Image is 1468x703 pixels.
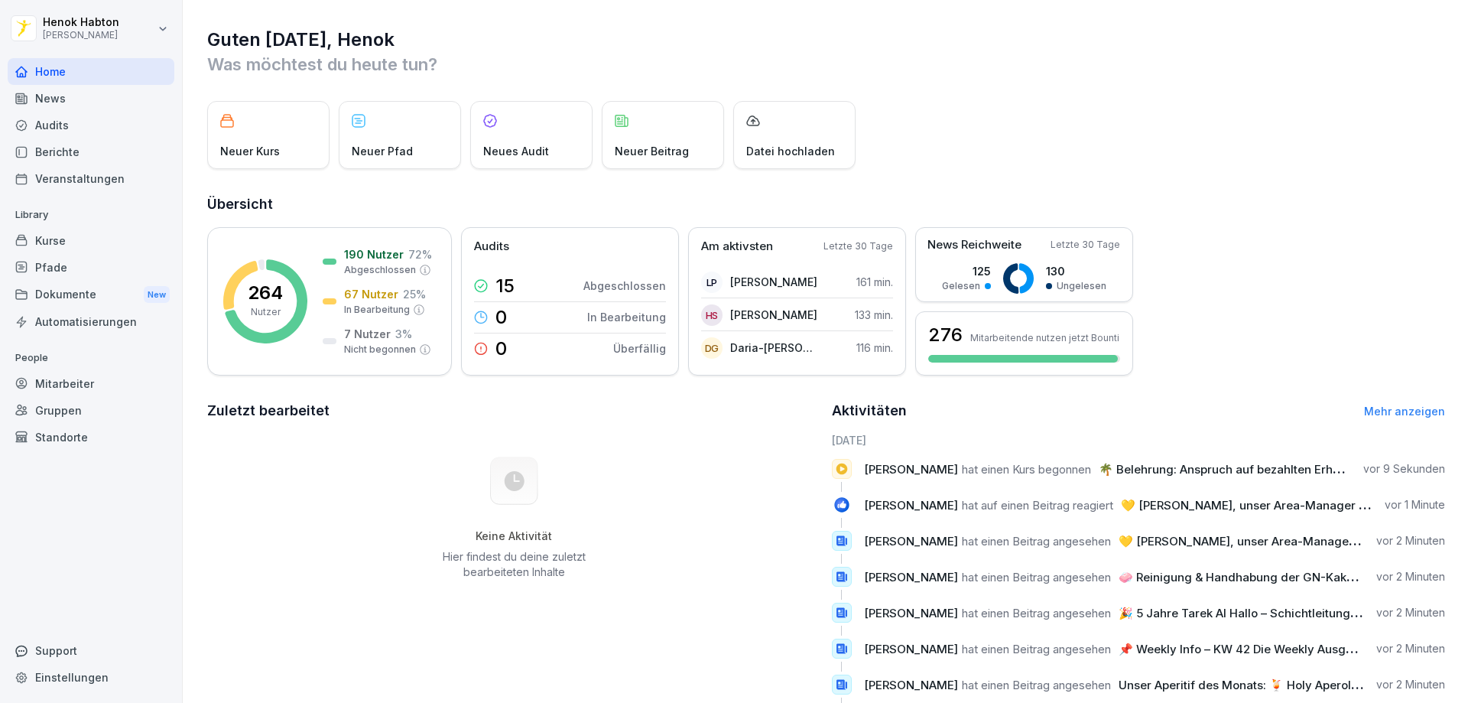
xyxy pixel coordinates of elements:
p: vor 2 Minuten [1376,605,1445,620]
h3: 276 [928,322,963,348]
h2: Aktivitäten [832,400,907,421]
p: [PERSON_NAME] [730,307,817,323]
p: Letzte 30 Tage [1051,238,1120,252]
div: Support [8,637,174,664]
p: [PERSON_NAME] [730,274,817,290]
p: 0 [495,340,507,358]
h2: Zuletzt bearbeitet [207,400,821,421]
p: 67 Nutzer [344,286,398,302]
p: Neues Audit [483,143,549,159]
p: 133 min. [855,307,893,323]
p: Daria-[PERSON_NAME] [730,340,818,356]
p: vor 2 Minuten [1376,677,1445,692]
a: Home [8,58,174,85]
p: In Bearbeitung [587,309,666,325]
div: New [144,286,170,304]
span: hat einen Beitrag angesehen [962,678,1111,692]
p: 190 Nutzer [344,246,404,262]
div: Dokumente [8,281,174,309]
p: Überfällig [613,340,666,356]
p: 161 min. [856,274,893,290]
a: DokumenteNew [8,281,174,309]
a: Mehr anzeigen [1364,405,1445,418]
span: [PERSON_NAME] [864,498,958,513]
a: Audits [8,112,174,138]
p: 72 % [408,246,432,262]
a: Gruppen [8,397,174,424]
p: Hier findest du deine zuletzt bearbeiteten Inhalte [437,549,591,580]
span: hat einen Beitrag angesehen [962,570,1111,584]
p: 3 % [395,326,412,342]
p: People [8,346,174,370]
p: [PERSON_NAME] [43,30,119,41]
span: hat einen Kurs begonnen [962,462,1091,477]
p: Ungelesen [1057,279,1106,293]
a: Mitarbeiter [8,370,174,397]
a: Automatisierungen [8,308,174,335]
p: News Reichweite [927,236,1021,254]
a: Einstellungen [8,664,174,691]
p: vor 2 Minuten [1376,641,1445,656]
p: Library [8,203,174,227]
span: [PERSON_NAME] [864,462,958,477]
p: Nutzer [251,305,281,319]
span: [PERSON_NAME] [864,534,958,548]
p: Am aktivsten [701,238,773,255]
p: Audits [474,238,509,255]
p: vor 2 Minuten [1376,533,1445,548]
p: Abgeschlossen [583,278,666,294]
span: hat auf einen Beitrag reagiert [962,498,1113,513]
h5: Keine Aktivität [437,529,591,543]
a: Kurse [8,227,174,254]
span: hat einen Beitrag angesehen [962,534,1111,548]
span: hat einen Beitrag angesehen [962,606,1111,620]
p: 7 Nutzer [344,326,391,342]
p: 116 min. [856,340,893,356]
p: 25 % [403,286,426,302]
div: HS [701,304,723,326]
p: Neuer Pfad [352,143,413,159]
p: Neuer Beitrag [615,143,689,159]
a: Pfade [8,254,174,281]
h1: Guten [DATE], Henok [207,28,1445,52]
span: hat einen Beitrag angesehen [962,642,1111,656]
div: LP [701,272,723,293]
a: News [8,85,174,112]
p: Gelesen [942,279,980,293]
p: 0 [495,308,507,327]
a: Standorte [8,424,174,451]
span: [PERSON_NAME] [864,678,958,692]
p: 15 [495,277,515,295]
p: Letzte 30 Tage [823,239,893,253]
p: Datei hochladen [746,143,835,159]
p: vor 9 Sekunden [1363,461,1445,477]
h2: Übersicht [207,194,1445,215]
p: Abgeschlossen [344,263,416,277]
p: 264 [248,284,283,302]
p: 125 [942,263,991,279]
p: Was möchtest du heute tun? [207,52,1445,76]
p: Henok Habton [43,16,119,29]
p: 130 [1046,263,1106,279]
a: Berichte [8,138,174,165]
p: vor 2 Minuten [1376,569,1445,584]
a: Veranstaltungen [8,165,174,192]
p: vor 1 Minute [1385,497,1445,513]
p: Nicht begonnen [344,343,416,356]
span: [PERSON_NAME] [864,642,958,656]
p: Mitarbeitende nutzen jetzt Bounti [970,332,1119,343]
span: [PERSON_NAME] [864,570,958,584]
p: Neuer Kurs [220,143,280,159]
